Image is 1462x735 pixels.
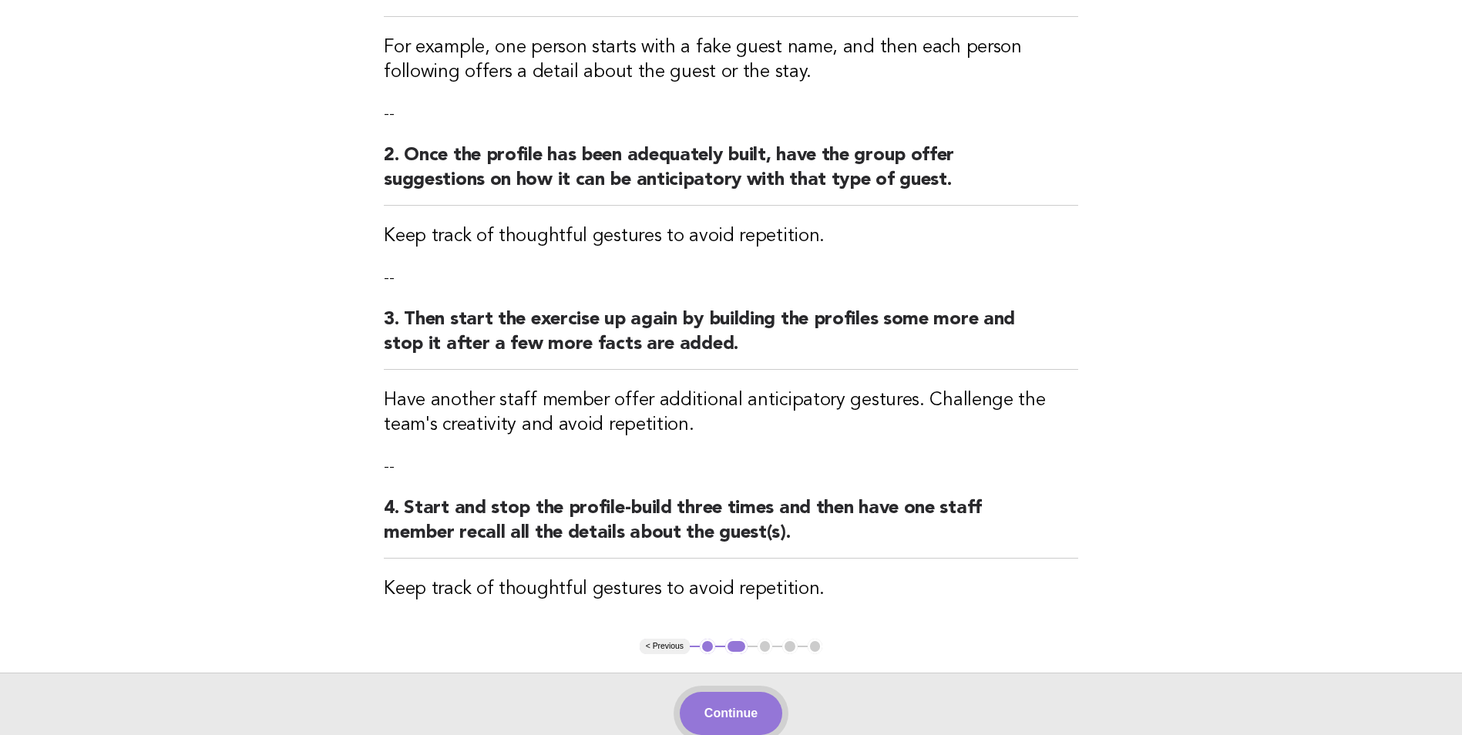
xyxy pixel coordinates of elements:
[384,388,1078,438] h3: Have another staff member offer additional anticipatory gestures. Challenge the team's creativity...
[384,307,1078,370] h2: 3. Then start the exercise up again by building the profiles some more and stop it after a few mo...
[384,456,1078,478] p: --
[725,639,748,654] button: 2
[384,143,1078,206] h2: 2. Once the profile has been adequately built, have the group offer suggestions on how it can be ...
[384,103,1078,125] p: --
[384,577,1078,602] h3: Keep track of thoughtful gestures to avoid repetition.
[384,35,1078,85] h3: For example, one person starts with a fake guest name, and then each person following offers a de...
[384,496,1078,559] h2: 4. Start and stop the profile-build three times and then have one staff member recall all the det...
[640,639,690,654] button: < Previous
[680,692,782,735] button: Continue
[700,639,715,654] button: 1
[384,224,1078,249] h3: Keep track of thoughtful gestures to avoid repetition.
[384,267,1078,289] p: --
